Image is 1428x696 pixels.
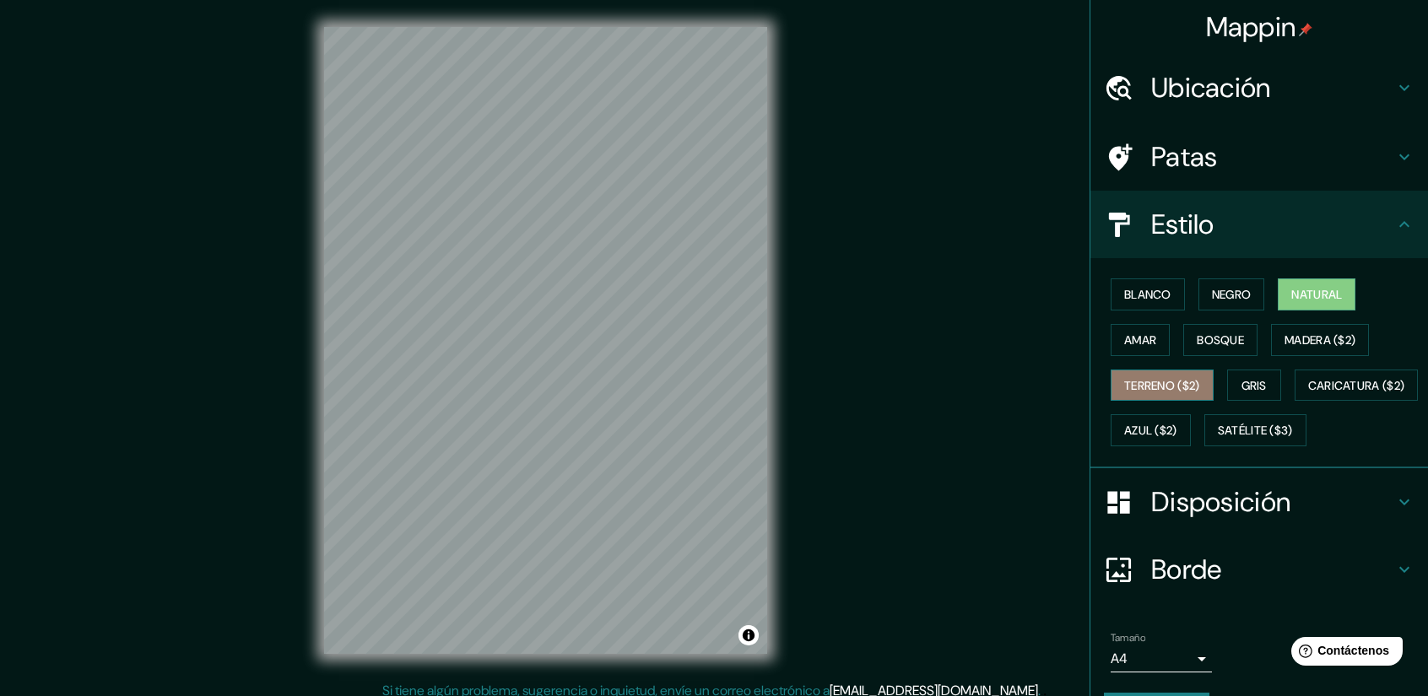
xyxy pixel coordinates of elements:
[1197,332,1244,348] font: Bosque
[1278,630,1409,677] iframe: Lanzador de widgets de ayuda
[1151,207,1214,242] font: Estilo
[1111,278,1185,310] button: Blanco
[1111,370,1214,402] button: Terreno ($2)
[1212,287,1252,302] font: Negro
[1111,631,1145,645] font: Tamaño
[1151,70,1271,105] font: Ubicación
[1227,370,1281,402] button: Gris
[1111,645,1212,672] div: A4
[1291,287,1342,302] font: Natural
[1271,324,1369,356] button: Madera ($2)
[1090,54,1428,121] div: Ubicación
[1124,378,1200,393] font: Terreno ($2)
[1124,424,1177,439] font: Azul ($2)
[1218,424,1293,439] font: Satélite ($3)
[1183,324,1258,356] button: Bosque
[1299,23,1312,36] img: pin-icon.png
[1151,484,1290,520] font: Disposición
[1295,370,1419,402] button: Caricatura ($2)
[1198,278,1265,310] button: Negro
[1285,332,1355,348] font: Madera ($2)
[1124,332,1156,348] font: Amar
[1151,139,1218,175] font: Patas
[324,27,767,654] canvas: Mapa
[1090,191,1428,258] div: Estilo
[1124,287,1171,302] font: Blanco
[1111,414,1191,446] button: Azul ($2)
[738,625,759,645] button: Activar o desactivar atribución
[1090,536,1428,603] div: Borde
[1090,468,1428,536] div: Disposición
[1111,324,1170,356] button: Amar
[1111,650,1128,667] font: A4
[1241,378,1267,393] font: Gris
[1090,123,1428,191] div: Patas
[1151,552,1222,587] font: Borde
[1204,414,1306,446] button: Satélite ($3)
[1278,278,1355,310] button: Natural
[1308,378,1405,393] font: Caricatura ($2)
[1206,9,1296,45] font: Mappin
